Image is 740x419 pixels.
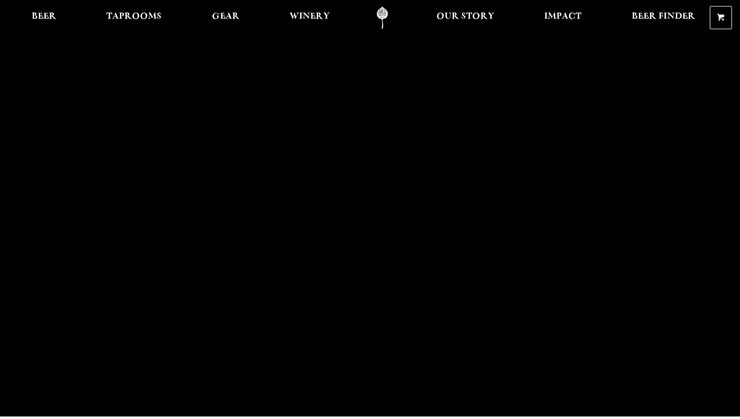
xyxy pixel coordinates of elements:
[436,13,494,21] span: Our Story
[544,13,581,21] span: Impact
[283,7,336,29] a: Winery
[106,13,162,21] span: Taprooms
[205,7,246,29] a: Gear
[625,7,702,29] a: Beer Finder
[25,7,63,29] a: Beer
[212,13,240,21] span: Gear
[32,13,56,21] span: Beer
[538,7,588,29] a: Impact
[632,13,695,21] span: Beer Finder
[363,7,401,29] a: Odell Home
[289,13,330,21] span: Winery
[100,7,168,29] a: Taprooms
[430,7,501,29] a: Our Story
